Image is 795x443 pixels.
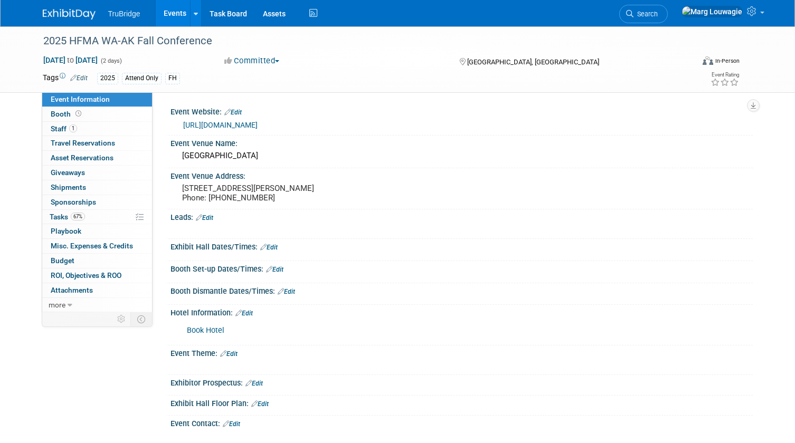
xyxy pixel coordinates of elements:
[637,55,740,71] div: Event Format
[42,166,152,180] a: Giveaways
[171,416,753,429] div: Event Contact:
[42,210,152,224] a: Tasks67%
[235,310,253,317] a: Edit
[43,9,96,20] img: ExhibitDay
[69,124,77,132] span: 1
[130,312,152,326] td: Toggle Event Tabs
[633,10,658,18] span: Search
[251,400,269,408] a: Edit
[42,151,152,165] a: Asset Reservations
[42,254,152,268] a: Budget
[183,121,258,129] a: [URL][DOMAIN_NAME]
[42,92,152,107] a: Event Information
[51,242,133,250] span: Misc. Expenses & Credits
[171,239,753,253] div: Exhibit Hall Dates/Times:
[42,122,152,136] a: Staff1
[122,73,162,84] div: Attend Only
[260,244,278,251] a: Edit
[171,261,753,275] div: Booth Set-up Dates/Times:
[100,57,122,64] span: (2 days)
[220,350,238,358] a: Edit
[703,56,713,65] img: Format-Inperson.png
[42,107,152,121] a: Booth
[50,213,85,221] span: Tasks
[42,239,152,253] a: Misc. Expenses & Credits
[43,72,88,84] td: Tags
[278,288,295,295] a: Edit
[711,72,739,78] div: Event Rating
[51,256,74,265] span: Budget
[42,136,152,150] a: Travel Reservations
[42,180,152,195] a: Shipments
[51,153,113,162] span: Asset Reservations
[73,110,83,118] span: Booth not reserved yet
[178,148,745,164] div: [GEOGRAPHIC_DATA]
[182,184,402,203] pre: [STREET_ADDRESS][PERSON_NAME] Phone: [PHONE_NUMBER]
[51,198,96,206] span: Sponsorships
[42,298,152,312] a: more
[171,305,753,319] div: Hotel Information:
[108,9,140,18] span: TruBridge
[51,271,121,280] span: ROI, Objectives & ROO
[51,168,85,177] span: Giveaways
[196,214,213,221] a: Edit
[619,5,668,23] a: Search
[221,55,283,66] button: Committed
[171,168,753,181] div: Event Venue Address:
[49,301,65,309] span: more
[51,227,81,235] span: Playbook
[171,375,753,389] div: Exhibitor Prospectus:
[715,57,740,65] div: In-Person
[171,396,753,409] div: Exhibit Hall Floor Plan:
[51,110,83,118] span: Booth
[223,420,240,428] a: Edit
[40,32,680,51] div: 2025 HFMA WA-AK Fall Conference
[245,380,263,387] a: Edit
[70,74,88,82] a: Edit
[171,345,753,359] div: Event Theme:
[112,312,131,326] td: Personalize Event Tab Strip
[224,109,242,116] a: Edit
[42,224,152,238] a: Playbook
[171,209,753,223] div: Leads:
[266,266,283,273] a: Edit
[51,183,86,191] span: Shipments
[165,73,180,84] div: FH
[42,195,152,209] a: Sponsorships
[43,55,98,65] span: [DATE] [DATE]
[171,283,753,297] div: Booth Dismantle Dates/Times:
[51,124,77,133] span: Staff
[51,286,93,294] span: Attachments
[97,73,118,84] div: 2025
[71,213,85,220] span: 67%
[682,6,743,17] img: Marg Louwagie
[187,326,224,335] a: Book Hotel
[51,95,110,103] span: Event Information
[42,268,152,283] a: ROI, Objectives & ROO
[42,283,152,297] a: Attachments
[171,136,753,149] div: Event Venue Name:
[467,58,599,66] span: [GEOGRAPHIC_DATA], [GEOGRAPHIC_DATA]
[65,56,75,64] span: to
[51,139,115,147] span: Travel Reservations
[171,104,753,118] div: Event Website:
